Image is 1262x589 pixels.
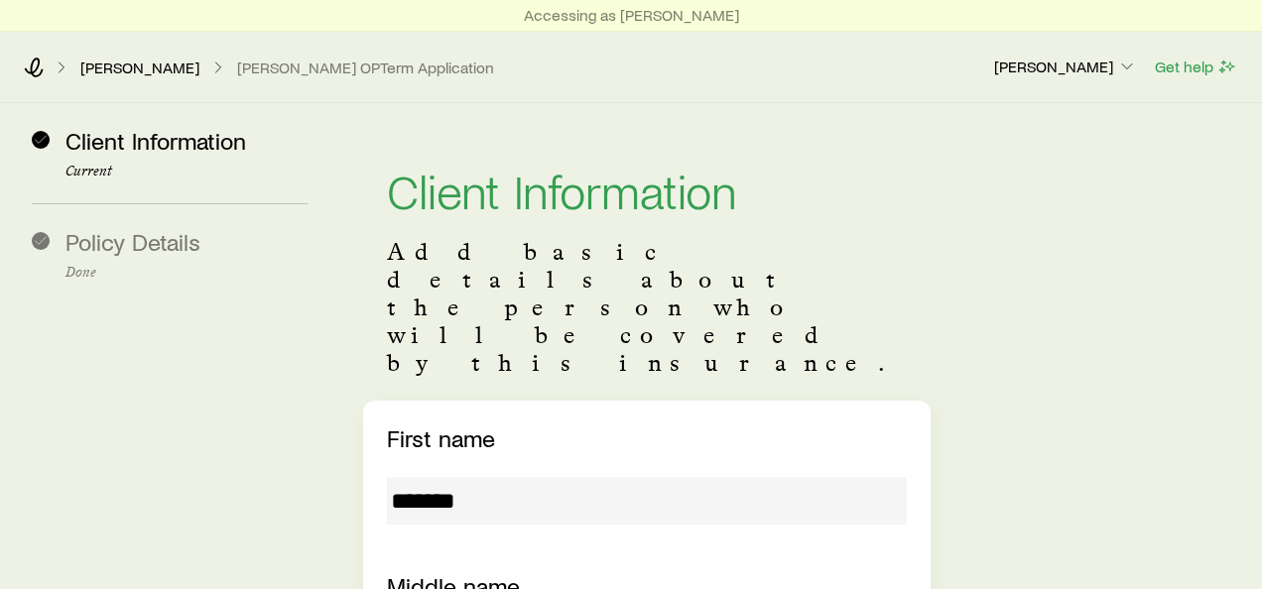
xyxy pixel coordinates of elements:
p: [PERSON_NAME] [994,57,1137,76]
p: Add basic details about the person who will be covered by this insurance. [387,238,907,377]
a: [PERSON_NAME] [79,59,200,77]
label: First name [387,423,495,452]
button: [PERSON_NAME] [993,56,1138,79]
p: Done [65,265,308,281]
p: Accessing as [PERSON_NAME] [524,5,739,25]
button: [PERSON_NAME] OPTerm Application [236,59,495,77]
button: Get help [1154,56,1238,78]
span: Policy Details [65,227,200,256]
h2: Client Information [387,167,907,214]
span: Client Information [65,126,246,155]
p: Current [65,164,308,179]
